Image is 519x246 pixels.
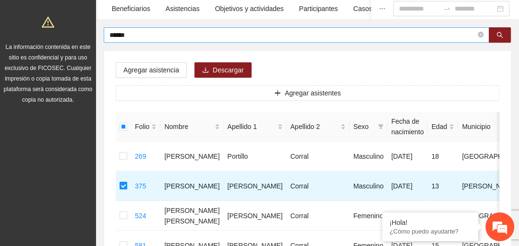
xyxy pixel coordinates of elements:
[42,16,54,28] span: warning
[56,73,133,170] span: Estamos en línea.
[157,5,181,28] div: Minimizar ventana de chat en vivo
[287,112,350,141] th: Apellido 2
[428,201,459,231] td: 17
[224,141,287,171] td: Portillo
[194,62,252,78] button: downloadDescargar
[478,31,483,40] span: close-circle
[389,219,471,226] div: ¡Hola!
[224,201,287,231] td: [PERSON_NAME]
[123,65,179,75] span: Agregar asistencia
[135,212,146,220] a: 524
[428,112,459,141] th: Edad
[274,90,281,97] span: plus
[5,153,183,187] textarea: Escriba su mensaje y pulse “Intro”
[496,32,503,39] span: search
[160,141,223,171] td: [PERSON_NAME]
[160,112,223,141] th: Nombre
[116,85,499,101] button: plusAgregar asistentes
[4,44,93,103] span: La información contenida en este sitio es confidencial y para uso exclusivo de FICOSEC. Cualquier...
[112,3,150,14] div: Beneficiarios
[160,171,223,201] td: [PERSON_NAME]
[350,171,387,201] td: Masculino
[131,112,160,141] th: Folio
[462,121,515,132] span: Municipio
[213,65,244,75] span: Descargar
[224,171,287,201] td: [PERSON_NAME]
[379,5,386,12] span: ellipsis
[353,121,374,132] span: Sexo
[135,121,149,132] span: Folio
[350,141,387,171] td: Masculino
[387,112,428,141] th: Fecha de nacimiento
[50,49,161,61] div: Chatee con nosotros ahora
[202,67,209,74] span: download
[443,5,451,12] span: swap-right
[387,201,428,231] td: [DATE]
[65,3,97,14] div: Asistentes
[432,121,447,132] span: Edad
[135,182,146,190] a: 375
[387,141,428,171] td: [DATE]
[287,201,350,231] td: Corral
[353,3,456,14] div: Casos de éxito, retos y obstáculos
[478,32,483,37] span: close-circle
[389,228,471,235] p: ¿Cómo puedo ayudarte?
[135,152,146,160] a: 269
[228,121,276,132] span: Apellido 1
[443,5,451,12] span: to
[160,201,223,231] td: [PERSON_NAME] [PERSON_NAME]
[285,88,341,98] span: Agregar asistentes
[215,3,284,14] div: Objetivos y actividades
[287,141,350,171] td: Corral
[166,3,200,14] div: Asistencias
[428,141,459,171] td: 18
[489,27,511,43] button: search
[299,3,338,14] div: Participantes
[290,121,338,132] span: Apellido 2
[378,124,384,129] span: filter
[428,171,459,201] td: 13
[350,201,387,231] td: Femenino
[287,171,350,201] td: Corral
[387,171,428,201] td: [DATE]
[224,112,287,141] th: Apellido 1
[164,121,212,132] span: Nombre
[376,119,386,134] span: filter
[116,62,187,78] button: Agregar asistencia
